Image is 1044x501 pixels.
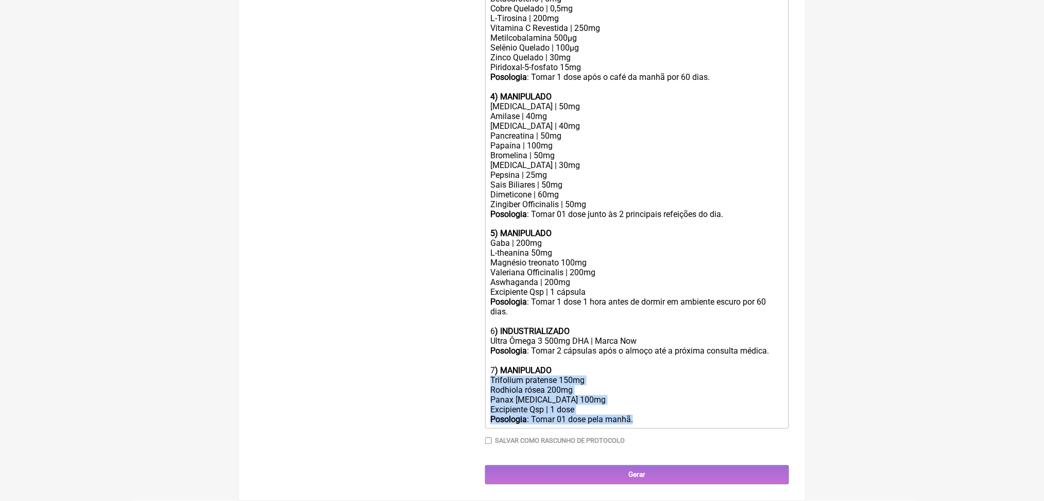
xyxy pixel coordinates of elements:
strong: Posologia [490,346,527,356]
div: [MEDICAL_DATA] | 30mg [490,160,783,170]
div: : Tomar 1 dose após o café da manhã por 60 dias. [490,72,783,82]
div: Dimeticone | 60mg [490,190,783,199]
div: Gaba | 200mg [490,239,783,248]
div: Metilcobalamina 500µg [490,33,783,43]
strong: ) MANIPULADO [495,366,552,376]
div: Amilase | 40mg [490,111,783,121]
strong: ) INDUSTRIALIZADO [495,327,570,337]
div: Sais Biliares | 50mg [490,180,783,190]
div: 6 Ultra Ômega 3 500mg DHA | Marca Now [490,327,783,346]
div: Bromelina | 50mg [490,151,783,160]
div: Trifolium pratense 150mg Rodhiola rósea 200mg Panax [MEDICAL_DATA] 100mg Excipiente Qsp | 1 dose [490,376,783,415]
div: Zingiber Officinalis | 50mg [490,199,783,209]
strong: Posologia [490,415,527,425]
label: Salvar como rascunho de Protocolo [495,437,625,445]
div: Cobre Quelado | 0,5mg [490,4,783,13]
div: : Tomar 01 dose pela manhã. [490,415,783,425]
div: Vitamina C Revestida | 250mg [490,23,783,33]
div: Aswhaganda | 200mg [490,278,783,288]
div: : Tomar 2 cápsulas após o almoço até a próxima consulta médica. [490,346,783,356]
div: Excipiente Qsp | 1 cápsula [490,288,783,297]
div: 7 [490,356,783,376]
strong: Posologia [490,209,527,219]
div: : Tomar 1 dose 1 hora antes de dormir em ambiente escuro por 60 dias. [490,297,783,327]
input: Gerar [485,465,789,485]
div: Zinco Quelado | 30mg Piridoxal-5-fosfato 15mg [490,53,783,72]
div: Pancreatina | 50mg [490,131,783,141]
div: [MEDICAL_DATA] | 50mg [490,102,783,111]
div: Pepsina | 25mg [490,170,783,180]
div: Papaína | 100mg [490,141,783,151]
strong: Posologia [490,297,527,307]
div: L-theanina 50mg [490,248,783,258]
div: : Tomar 01 dose junto às 2 principais refeições do dia. [490,209,783,219]
div: [MEDICAL_DATA] | 40mg [490,121,783,131]
div: Magnésio treonato 100mg [490,258,783,268]
strong: Posologia [490,72,527,82]
div: L-Tirosina | 200mg [490,13,783,23]
div: Selênio Quelado | 100µg [490,43,783,53]
strong: 4) MANIPULADO [490,92,552,102]
strong: 5) MANIPULADO [490,229,552,239]
div: Valeriana Officinalis | 200mg [490,268,783,278]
